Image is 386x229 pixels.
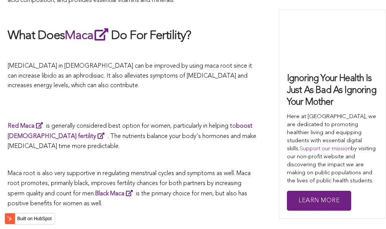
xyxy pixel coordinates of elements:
[8,123,34,129] strong: Red Maca
[95,191,136,197] a: Black Maca
[8,27,256,44] h2: What Does Do For Fertility?
[287,191,351,211] a: Learn More
[65,30,111,42] a: Maca
[5,213,55,224] button: Built on HubSpot
[8,171,251,207] span: Maca root is also very supportive in regulating menstrual cycles and symptoms as well. Maca root ...
[8,63,252,89] span: [MEDICAL_DATA] in [DEMOGRAPHIC_DATA] can be improved by using maca root since it can increase lib...
[8,123,46,129] a: Red Maca
[8,123,256,149] span: is generally considered best option for women, particularly in helping to . The nutrients balance...
[14,214,55,224] label: Built on HubSpot
[95,191,124,197] strong: Black Maca
[5,214,14,223] img: HubSpot sprocket logo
